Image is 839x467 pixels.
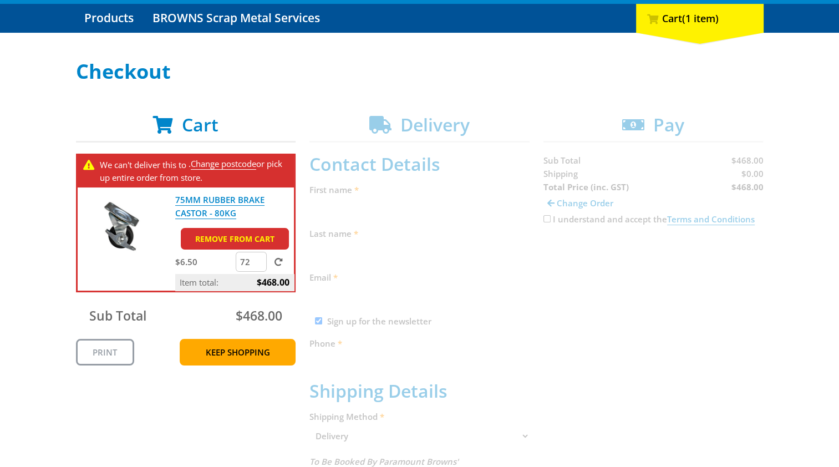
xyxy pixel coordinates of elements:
span: Sub Total [89,307,146,324]
h1: Checkout [76,60,764,83]
span: (1 item) [682,12,719,25]
a: Print [76,339,134,366]
a: 75MM RUBBER BRAKE CASTOR - 80KG [175,194,265,219]
div: . or pick up entire order from store. [78,154,294,187]
a: Go to the Products page [76,4,142,33]
span: We can't deliver this to [100,159,186,170]
p: Item total: [175,274,294,291]
a: Change postcode [191,158,256,170]
div: Cart [636,4,764,33]
span: $468.00 [257,274,289,291]
img: 75MM RUBBER BRAKE CASTOR - 80KG [88,193,154,260]
a: Remove from cart [181,228,289,250]
p: $6.50 [175,255,233,268]
a: Go to the BROWNS Scrap Metal Services page [144,4,328,33]
a: Keep Shopping [180,339,296,366]
span: $468.00 [236,307,282,324]
span: Cart [182,113,218,136]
